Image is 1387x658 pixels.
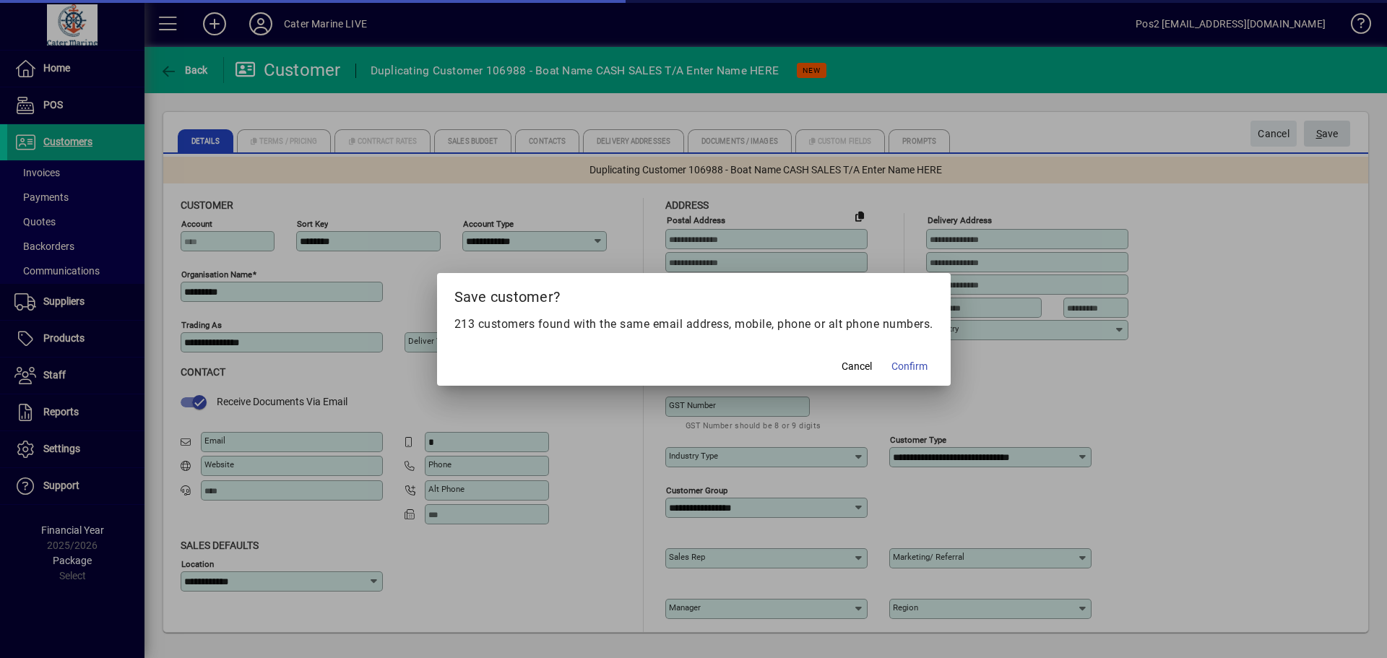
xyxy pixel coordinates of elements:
[437,316,951,347] mat-dialog-content: 213 customers found with the same email address, mobile, phone or alt phone numbers.
[834,354,880,380] button: Cancel
[886,354,933,380] button: Confirm
[842,359,872,374] span: Cancel
[891,359,928,374] span: Confirm
[437,273,951,315] h2: Save customer?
